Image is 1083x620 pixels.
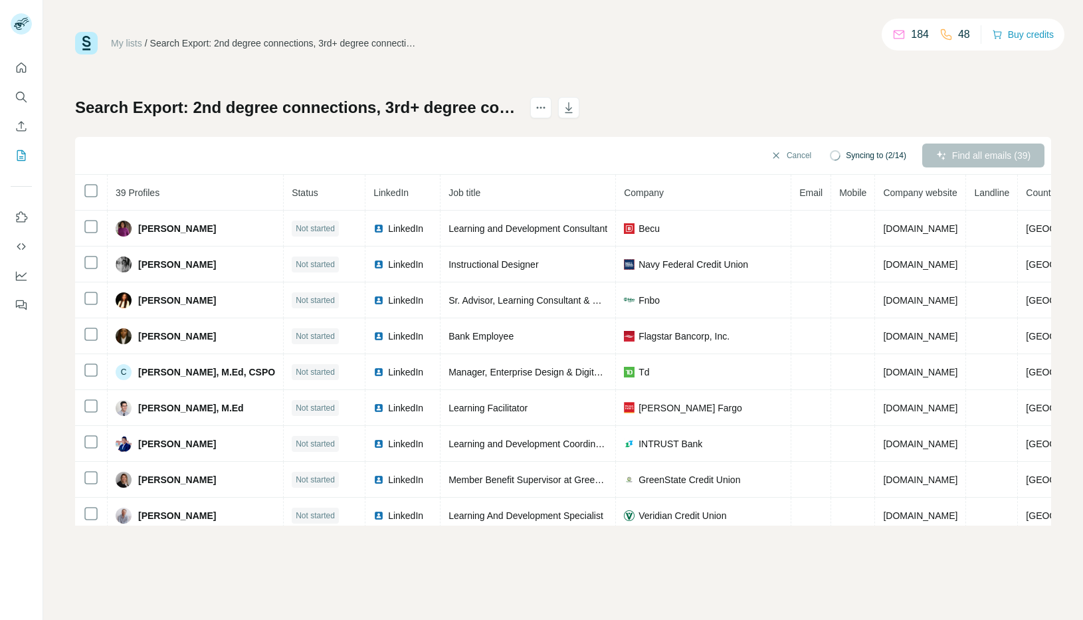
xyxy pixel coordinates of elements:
[11,114,32,138] button: Enrich CSV
[799,187,823,198] span: Email
[388,365,423,379] span: LinkedIn
[116,187,159,198] span: 39 Profiles
[296,402,335,414] span: Not started
[530,97,551,118] button: actions
[883,403,957,413] span: [DOMAIN_NAME]
[138,365,275,379] span: [PERSON_NAME], M.Ed, CSPO
[448,331,514,342] span: Bank Employee
[388,509,423,522] span: LinkedIn
[116,257,132,272] img: Avatar
[624,298,635,302] img: company-logo
[639,365,649,379] span: Td
[448,439,611,449] span: Learning and Development Coordinator
[75,32,98,54] img: Surfe Logo
[11,144,32,167] button: My lists
[624,187,664,198] span: Company
[448,510,603,521] span: Learning And Development Specialist
[448,187,480,198] span: Job title
[883,367,957,377] span: [DOMAIN_NAME]
[883,510,957,521] span: [DOMAIN_NAME]
[388,437,423,451] span: LinkedIn
[296,294,335,306] span: Not started
[639,401,742,415] span: [PERSON_NAME] Fargo
[292,187,318,198] span: Status
[624,331,635,342] img: company-logo
[883,223,957,234] span: [DOMAIN_NAME]
[150,37,416,50] div: Search Export: 2nd degree connections, 3rd+ degree connections, L&D [GEOGRAPHIC_DATA] Banking Rec...
[388,473,423,486] span: LinkedIn
[624,474,635,485] img: company-logo
[624,439,635,449] img: company-logo
[624,402,635,413] img: company-logo
[839,187,866,198] span: Mobile
[448,403,528,413] span: Learning Facilitator
[761,144,821,167] button: Cancel
[138,294,216,307] span: [PERSON_NAME]
[639,294,660,307] span: Fnbo
[624,510,635,521] img: company-logo
[116,328,132,344] img: Avatar
[11,264,32,288] button: Dashboard
[373,187,409,198] span: LinkedIn
[373,439,384,449] img: LinkedIn logo
[116,508,132,524] img: Avatar
[138,330,216,343] span: [PERSON_NAME]
[296,223,335,235] span: Not started
[448,474,676,485] span: Member Benefit Supervisor at GreenState Credit Union
[373,259,384,270] img: LinkedIn logo
[388,294,423,307] span: LinkedIn
[448,223,607,234] span: Learning and Development Consultant
[296,258,335,270] span: Not started
[11,205,32,229] button: Use Surfe on LinkedIn
[116,472,132,488] img: Avatar
[138,509,216,522] span: [PERSON_NAME]
[11,56,32,80] button: Quick start
[116,221,132,237] img: Avatar
[138,401,244,415] span: [PERSON_NAME], M.Ed
[639,222,660,235] span: Becu
[883,259,957,270] span: [DOMAIN_NAME]
[145,37,148,50] li: /
[883,474,957,485] span: [DOMAIN_NAME]
[373,474,384,485] img: LinkedIn logo
[388,401,423,415] span: LinkedIn
[1026,187,1058,198] span: Country
[138,473,216,486] span: [PERSON_NAME]
[116,436,132,452] img: Avatar
[883,331,957,342] span: [DOMAIN_NAME]
[974,187,1009,198] span: Landline
[883,295,957,306] span: [DOMAIN_NAME]
[911,27,929,43] p: 184
[296,510,335,522] span: Not started
[388,330,423,343] span: LinkedIn
[373,331,384,342] img: LinkedIn logo
[116,364,132,380] div: C
[883,187,957,198] span: Company website
[388,258,423,271] span: LinkedIn
[11,85,32,109] button: Search
[373,295,384,306] img: LinkedIn logo
[639,473,740,486] span: GreenState Credit Union
[448,295,635,306] span: Sr. Advisor, Learning Consultant & Developer
[846,150,906,161] span: Syncing to (2/14)
[116,292,132,308] img: Avatar
[296,330,335,342] span: Not started
[296,474,335,486] span: Not started
[388,222,423,235] span: LinkedIn
[639,437,702,451] span: INTRUST Bank
[992,25,1054,44] button: Buy credits
[624,367,635,377] img: company-logo
[373,403,384,413] img: LinkedIn logo
[624,223,635,234] img: company-logo
[373,223,384,234] img: LinkedIn logo
[11,235,32,258] button: Use Surfe API
[75,97,518,118] h1: Search Export: 2nd degree connections, 3rd+ degree connections, L&D [GEOGRAPHIC_DATA] Banking Rec...
[373,510,384,521] img: LinkedIn logo
[639,258,748,271] span: Navy Federal Credit Union
[296,438,335,450] span: Not started
[958,27,970,43] p: 48
[639,330,730,343] span: Flagstar Bancorp, Inc.
[138,437,216,451] span: [PERSON_NAME]
[373,367,384,377] img: LinkedIn logo
[624,259,635,270] img: company-logo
